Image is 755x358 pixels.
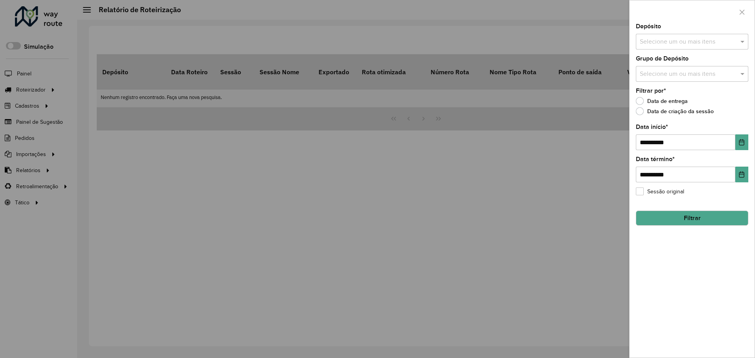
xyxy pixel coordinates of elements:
label: Data de criação da sessão [636,107,714,115]
label: Filtrar por [636,86,666,95]
button: Choose Date [735,134,748,150]
label: Grupo de Depósito [636,54,689,63]
button: Choose Date [735,167,748,182]
label: Depósito [636,22,661,31]
label: Data de entrega [636,97,688,105]
label: Sessão original [636,187,684,196]
button: Filtrar [636,211,748,226]
label: Data início [636,122,668,132]
label: Data término [636,154,675,164]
